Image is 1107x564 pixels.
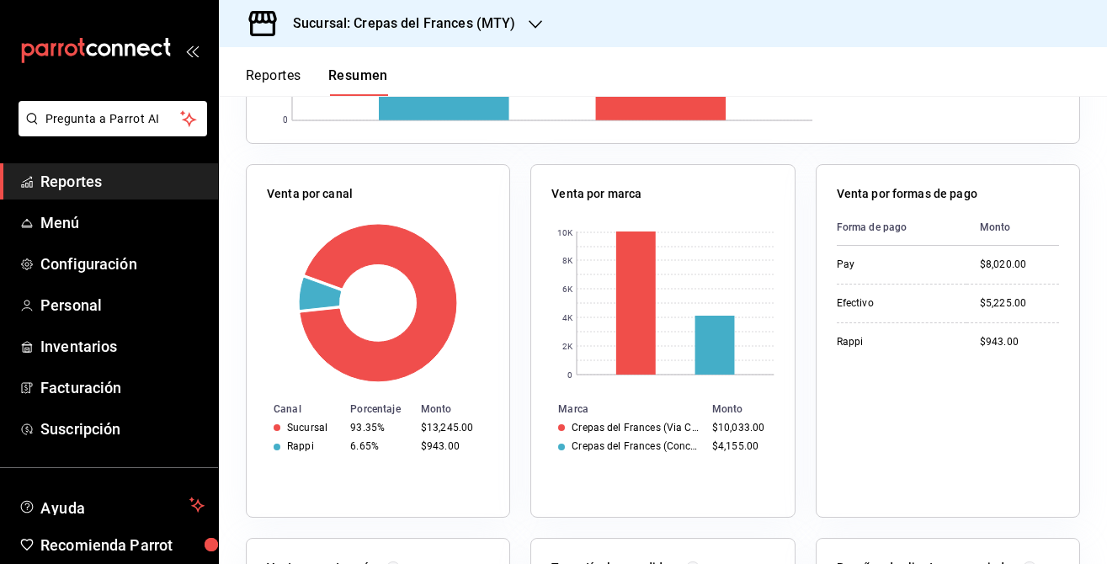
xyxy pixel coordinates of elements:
[414,400,509,418] th: Monto
[712,440,768,452] div: $4,155.00
[837,210,966,246] th: Forma de pago
[712,422,768,434] div: $10,033.00
[40,170,205,193] span: Reportes
[557,228,573,237] text: 10K
[12,122,207,140] a: Pregunta a Parrot AI
[247,400,343,418] th: Canal
[421,422,482,434] div: $13,245.00
[705,400,795,418] th: Monto
[45,110,181,128] span: Pregunta a Parrot AI
[551,185,641,203] p: Venta por marca
[328,67,388,96] button: Resumen
[837,258,953,272] div: Pay
[267,185,353,203] p: Venta por canal
[350,422,407,434] div: 93.35%
[837,296,953,311] div: Efectivo
[980,296,1059,311] div: $5,225.00
[562,342,573,351] text: 2K
[40,534,205,556] span: Recomienda Parrot
[185,44,199,57] button: open_drawer_menu
[40,253,205,275] span: Configuración
[567,370,572,380] text: 0
[572,440,699,452] div: Crepas del Frances (Concordia)
[980,258,1059,272] div: $8,020.00
[837,185,977,203] p: Venta por formas de pago
[19,101,207,136] button: Pregunta a Parrot AI
[287,422,327,434] div: Sucursal
[40,211,205,234] span: Menú
[562,313,573,322] text: 4K
[531,400,705,418] th: Marca
[572,422,699,434] div: Crepas del Frances (Via Cordillera)
[966,210,1059,246] th: Monto
[343,400,414,418] th: Porcentaje
[287,440,314,452] div: Rappi
[837,335,953,349] div: Rappi
[350,440,407,452] div: 6.65%
[40,335,205,358] span: Inventarios
[279,13,515,34] h3: Sucursal: Crepas del Frances (MTY)
[40,495,183,515] span: Ayuda
[40,376,205,399] span: Facturación
[562,285,573,294] text: 6K
[246,67,388,96] div: navigation tabs
[283,116,288,125] text: 0
[40,294,205,317] span: Personal
[246,67,301,96] button: Reportes
[980,335,1059,349] div: $943.00
[421,440,482,452] div: $943.00
[562,256,573,265] text: 8K
[40,418,205,440] span: Suscripción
